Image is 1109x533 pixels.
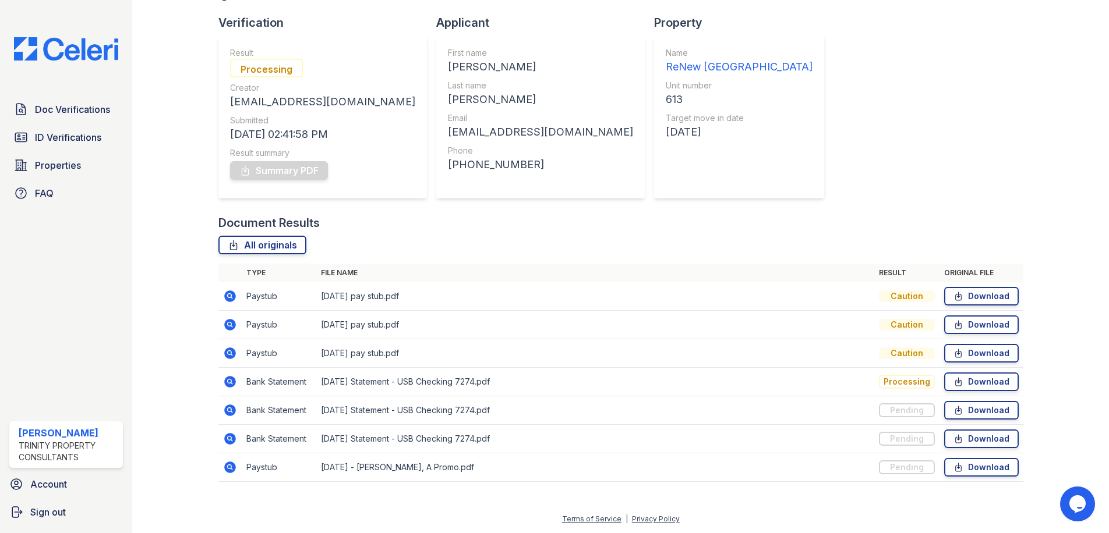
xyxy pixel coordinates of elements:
[316,282,874,311] td: [DATE] pay stub.pdf
[944,287,1019,305] a: Download
[448,157,633,173] div: [PHONE_NUMBER]
[448,59,633,75] div: [PERSON_NAME]
[666,80,813,91] div: Unit number
[666,59,813,75] div: ReNew [GEOGRAPHIC_DATA]
[9,154,123,177] a: Properties
[316,453,874,482] td: [DATE] - [PERSON_NAME], A Promo.pdf
[230,82,415,94] div: Creator
[944,429,1019,448] a: Download
[230,94,415,110] div: [EMAIL_ADDRESS][DOMAIN_NAME]
[448,80,633,91] div: Last name
[5,500,128,524] a: Sign out
[632,514,680,523] a: Privacy Policy
[242,264,316,282] th: Type
[940,264,1023,282] th: Original file
[1060,486,1097,521] iframe: chat widget
[230,147,415,159] div: Result summary
[316,425,874,453] td: [DATE] Statement - USB Checking 7274.pdf
[666,112,813,124] div: Target move in date
[35,102,110,116] span: Doc Verifications
[242,425,316,453] td: Bank Statement
[666,124,813,140] div: [DATE]
[879,290,935,302] div: Caution
[35,158,81,172] span: Properties
[242,396,316,425] td: Bank Statement
[35,186,54,200] span: FAQ
[448,112,633,124] div: Email
[666,47,813,59] div: Name
[316,264,874,282] th: File name
[879,319,935,331] div: Caution
[9,182,123,205] a: FAQ
[230,115,415,126] div: Submitted
[242,311,316,339] td: Paystub
[242,282,316,311] td: Paystub
[30,505,66,519] span: Sign out
[5,37,128,61] img: CE_Logo_Blue-a8612792a0a2168367f1c8372b55b34899dd931a85d93a1a3d3e32e68fde9ad4.png
[35,130,101,144] span: ID Verifications
[218,15,436,31] div: Verification
[218,215,320,231] div: Document Results
[944,401,1019,420] a: Download
[316,368,874,396] td: [DATE] Statement - USB Checking 7274.pdf
[242,453,316,482] td: Paystub
[666,91,813,108] div: 613
[316,396,874,425] td: [DATE] Statement - USB Checking 7274.pdf
[874,264,940,282] th: Result
[242,339,316,368] td: Paystub
[9,126,123,149] a: ID Verifications
[19,440,118,463] div: Trinity Property Consultants
[19,426,118,440] div: [PERSON_NAME]
[879,432,935,446] div: Pending
[448,124,633,140] div: [EMAIL_ADDRESS][DOMAIN_NAME]
[879,375,935,389] div: Processing
[448,145,633,157] div: Phone
[879,460,935,474] div: Pending
[626,514,628,523] div: |
[448,47,633,59] div: First name
[436,15,654,31] div: Applicant
[30,477,67,491] span: Account
[666,47,813,75] a: Name ReNew [GEOGRAPHIC_DATA]
[448,91,633,108] div: [PERSON_NAME]
[944,344,1019,363] a: Download
[218,236,306,254] a: All originals
[230,47,415,59] div: Result
[944,372,1019,391] a: Download
[316,339,874,368] td: [DATE] pay stub.pdf
[9,98,123,121] a: Doc Verifications
[944,458,1019,477] a: Download
[654,15,833,31] div: Property
[944,315,1019,334] a: Download
[879,347,935,359] div: Caution
[316,311,874,339] td: [DATE] pay stub.pdf
[230,59,303,77] div: Processing
[230,126,415,143] div: [DATE] 02:41:58 PM
[879,403,935,417] div: Pending
[562,514,621,523] a: Terms of Service
[5,472,128,496] a: Account
[242,368,316,396] td: Bank Statement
